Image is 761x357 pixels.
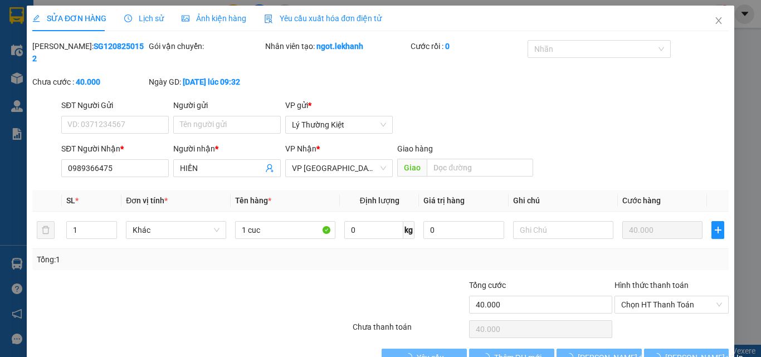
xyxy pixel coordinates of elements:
div: THẮNG [130,23,220,36]
button: delete [37,221,55,239]
div: VP gửi [285,99,393,111]
div: NGA [9,36,123,50]
span: Cước hàng [622,196,661,205]
span: Ảnh kiện hàng [182,14,246,23]
span: VP Ninh Sơn [292,160,386,177]
div: SĐT Người Nhận [61,143,169,155]
span: Giá trị hàng [423,196,465,205]
div: Chưa cước : [32,76,147,88]
span: user-add [265,164,274,173]
span: Định lượng [359,196,399,205]
span: SL [66,196,75,205]
span: CR : [8,73,26,85]
label: Hình thức thanh toán [614,281,689,290]
div: Người gửi [173,99,281,111]
span: close [714,16,723,25]
div: [PERSON_NAME]: [32,40,147,65]
span: Giao [397,159,427,177]
span: Nhận: [130,11,157,22]
span: Tên hàng [235,196,271,205]
span: Lịch sử [124,14,164,23]
input: VD: Bàn, Ghế [235,221,335,239]
span: plus [712,226,724,234]
th: Ghi chú [509,190,618,212]
span: SỬA ĐƠN HÀNG [32,14,106,23]
input: 0 [622,221,703,239]
div: Nhân viên tạo: [265,40,408,52]
button: Close [703,6,734,37]
div: 50.000 [8,72,124,85]
span: Khác [133,222,219,238]
span: Gửi: [9,11,27,22]
span: kg [403,221,414,239]
input: Dọc đường [427,159,533,177]
div: 0354175016 [9,50,123,65]
b: 0 [445,42,450,51]
span: Giao hàng [397,144,433,153]
div: VP [GEOGRAPHIC_DATA] [9,9,123,36]
span: picture [182,14,189,22]
div: Ngày GD: [149,76,263,88]
div: SĐT Người Gửi [61,99,169,111]
div: Cước rồi : [411,40,525,52]
span: Lý Thường Kiệt [292,116,386,133]
b: [DATE] lúc 09:32 [183,77,240,86]
input: Ghi Chú [513,221,613,239]
div: An Sương [130,9,220,23]
img: icon [264,14,273,23]
b: ngot.lekhanh [316,42,363,51]
span: Yêu cầu xuất hóa đơn điện tử [264,14,382,23]
span: VP Nhận [285,144,316,153]
span: Đơn vị tính [126,196,168,205]
div: Chưa thanh toán [352,321,468,340]
span: edit [32,14,40,22]
div: Người nhận [173,143,281,155]
div: Tổng: 1 [37,253,295,266]
span: Tổng cước [469,281,506,290]
span: Chọn HT Thanh Toán [621,296,722,313]
span: clock-circle [124,14,132,22]
button: plus [711,221,724,239]
b: 40.000 [76,77,100,86]
div: Gói vận chuyển: [149,40,263,52]
b: SG1208250152 [32,42,144,63]
div: 0913667786 [130,36,220,52]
